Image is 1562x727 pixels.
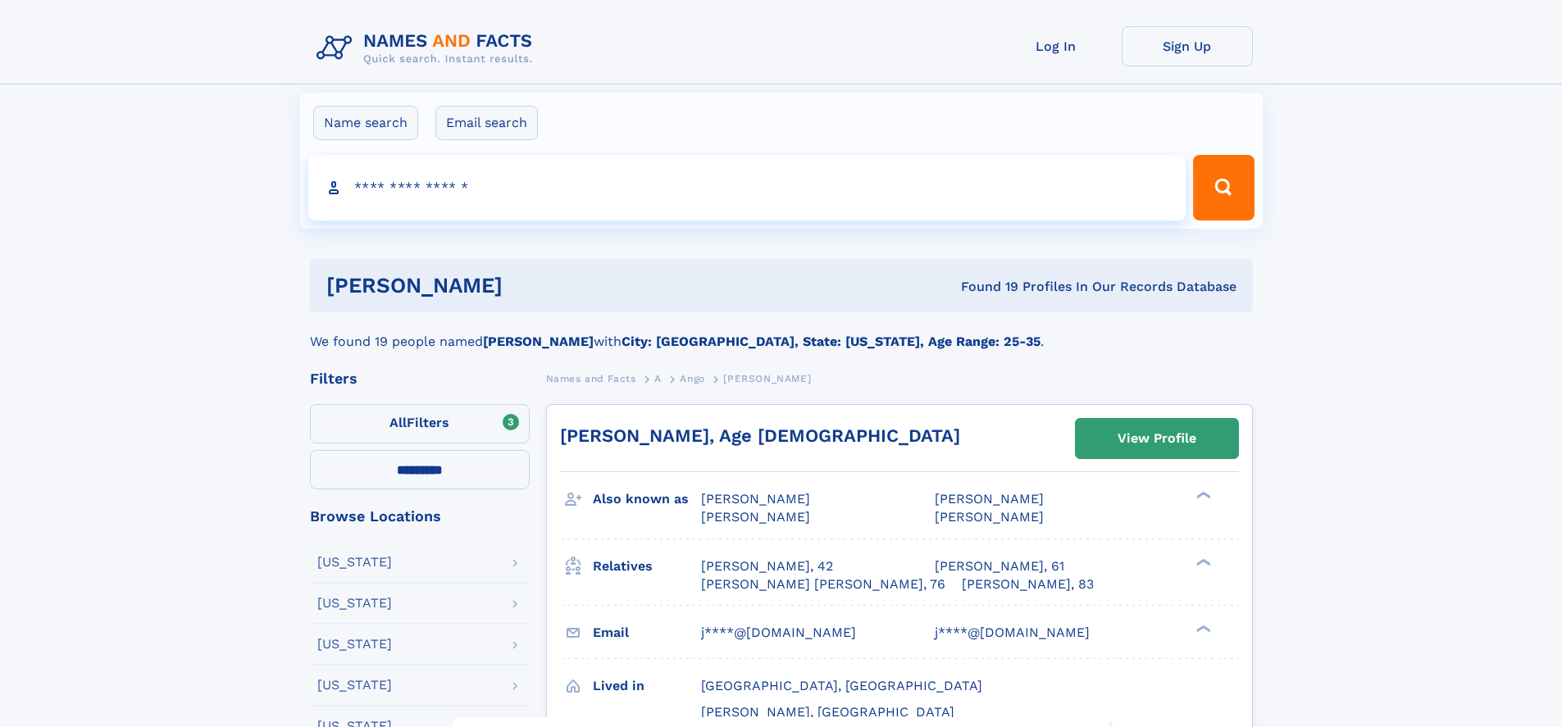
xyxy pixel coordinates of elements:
[310,509,530,524] div: Browse Locations
[483,334,594,349] b: [PERSON_NAME]
[680,373,704,384] span: Ango
[701,575,945,593] a: [PERSON_NAME] [PERSON_NAME], 76
[990,26,1122,66] a: Log In
[313,106,418,140] label: Name search
[317,556,392,569] div: [US_STATE]
[962,575,1094,593] a: [PERSON_NAME], 83
[593,619,701,647] h3: Email
[546,368,636,388] a: Names and Facts
[593,485,701,513] h3: Also known as
[310,371,530,386] div: Filters
[560,425,960,446] a: [PERSON_NAME], Age [DEMOGRAPHIC_DATA]
[701,704,954,720] span: [PERSON_NAME], [GEOGRAPHIC_DATA]
[935,491,1044,507] span: [PERSON_NAME]
[389,415,407,430] span: All
[701,509,810,525] span: [PERSON_NAME]
[1192,557,1212,567] div: ❯
[701,678,982,693] span: [GEOGRAPHIC_DATA], [GEOGRAPHIC_DATA]
[701,491,810,507] span: [PERSON_NAME]
[310,312,1253,352] div: We found 19 people named with .
[1193,155,1254,220] button: Search Button
[935,509,1044,525] span: [PERSON_NAME]
[435,106,538,140] label: Email search
[317,679,392,692] div: [US_STATE]
[317,597,392,610] div: [US_STATE]
[723,373,811,384] span: [PERSON_NAME]
[654,373,662,384] span: A
[731,278,1236,296] div: Found 19 Profiles In Our Records Database
[593,552,701,580] h3: Relatives
[622,334,1041,349] b: City: [GEOGRAPHIC_DATA], State: [US_STATE], Age Range: 25-35
[308,155,1186,220] input: search input
[935,557,1064,575] a: [PERSON_NAME], 61
[317,638,392,651] div: [US_STATE]
[310,26,546,70] img: Logo Names and Facts
[310,404,530,443] label: Filters
[1122,26,1253,66] a: Sign Up
[593,672,701,700] h3: Lived in
[701,557,833,575] a: [PERSON_NAME], 42
[1192,623,1212,634] div: ❯
[1192,490,1212,501] div: ❯
[654,368,662,388] a: A
[1076,419,1238,458] a: View Profile
[1118,420,1196,457] div: View Profile
[326,275,732,296] h1: [PERSON_NAME]
[680,368,704,388] a: Ango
